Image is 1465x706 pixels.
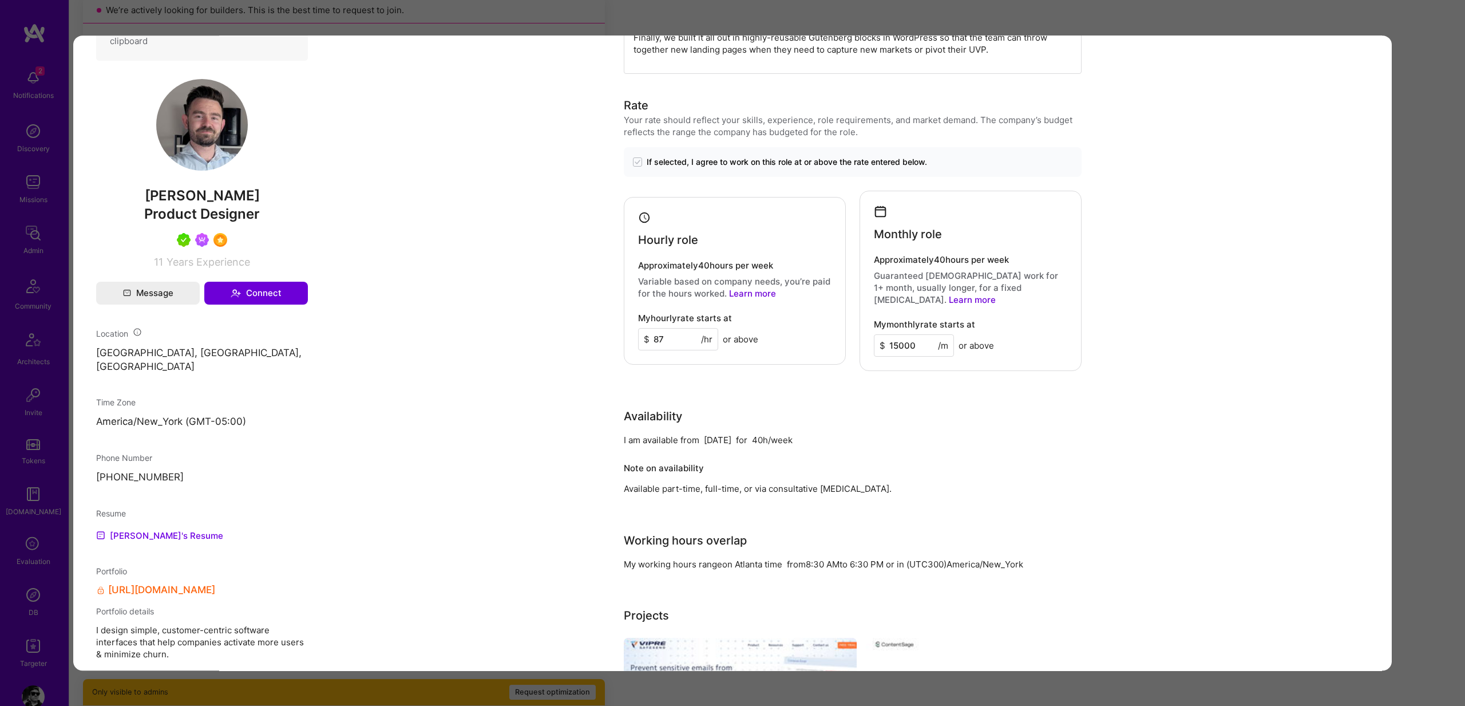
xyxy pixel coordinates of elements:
p: [GEOGRAPHIC_DATA], [GEOGRAPHIC_DATA], [GEOGRAPHIC_DATA] [96,346,308,374]
div: Location [96,328,308,340]
span: from in (UTC 300 ) America/New_York [787,558,1023,569]
h4: My hourly rate starts at [638,313,732,324]
button: Message [96,282,200,305]
div: Availability [624,407,682,424]
h4: Approximately 40 hours per week [874,254,1067,265]
i: icon Calendar [874,205,887,218]
span: or above [723,333,758,345]
span: Time Zone [96,397,136,407]
img: Been on Mission [195,233,209,247]
img: User Avatar [156,79,248,171]
a: [URL][DOMAIN_NAME] [108,584,215,596]
a: User Avatar [156,162,248,173]
div: Working hours overlap [624,531,747,549]
h4: Hourly role [638,233,698,247]
input: XXX [638,328,718,350]
h4: Approximately 40 hours per week [638,261,832,271]
span: $ [880,339,885,351]
a: Learn more [949,294,996,305]
span: 8:30 AM to 6:30 PM or [806,558,894,569]
span: Portfolio [96,566,127,576]
div: Projects [624,606,669,624]
div: [DATE] [704,433,731,445]
div: Rate [624,97,648,114]
div: h/week [763,433,793,445]
div: Your rate should reflect your skills, experience, role requirements, and market demand. The compa... [624,114,1082,138]
a: [PERSON_NAME]'s Resume [96,528,223,542]
span: or above [959,339,994,351]
span: Phone Number [96,453,152,463]
span: Product Designer [144,206,260,222]
i: icon Clock [638,211,651,224]
button: Connect [204,282,308,305]
span: Resume [96,508,126,518]
span: [PERSON_NAME] [96,187,308,204]
div: My working hours range on Atlanta time [624,558,782,570]
img: SelectionTeam [213,233,227,247]
div: for [736,433,747,445]
span: Years Experience [167,256,250,268]
span: I design simple, customer-centric software interfaces that help companies activate more users & m... [96,624,308,660]
a: Learn more [729,288,776,299]
div: Portfolio details [96,605,308,617]
div: Note on availability [624,459,704,476]
input: XXX [874,334,954,356]
button: Copy application and builder data to clipboard [110,23,294,47]
span: /hr [701,333,712,345]
p: Variable based on company needs, you’re paid for the hours worked. [638,275,832,299]
i: icon Mail [123,289,131,297]
div: I am available from [624,433,699,445]
span: If selected, I agree to work on this role at or above the rate entered below. [647,156,927,168]
p: [PHONE_NUMBER] [96,471,308,484]
p: America/New_York (GMT-05:00 ) [96,415,308,429]
h4: My monthly rate starts at [874,319,975,329]
div: Available part-time, full-time, or via consultative [MEDICAL_DATA]. [624,482,1082,494]
i: icon Connect [231,288,241,298]
img: Resume [96,531,105,540]
span: 11 [154,256,163,268]
div: 40 [752,433,763,445]
img: A.Teamer in Residence [177,233,191,247]
span: $ [644,333,650,345]
div: modal [73,36,1392,671]
span: /m [938,339,948,351]
p: Guaranteed [DEMOGRAPHIC_DATA] work for 1+ month, usually longer, for a fixed [MEDICAL_DATA]. [874,269,1067,305]
h4: Monthly role [874,227,942,240]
